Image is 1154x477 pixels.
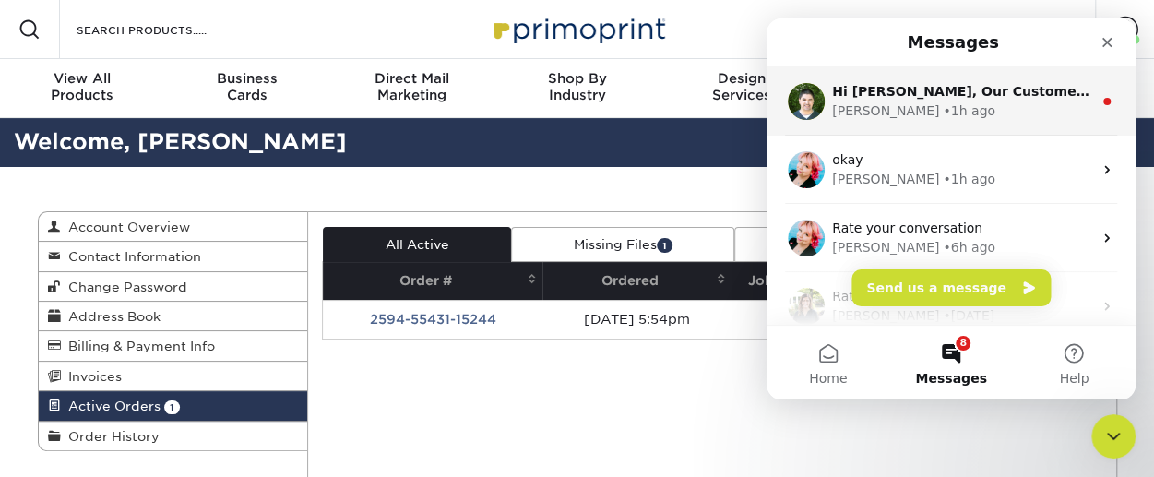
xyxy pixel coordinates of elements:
[39,212,308,242] a: Account Overview
[39,331,308,361] a: Billing & Payment Info
[329,59,494,118] a: Direct MailMarketing
[732,300,811,339] td: 1
[61,369,122,384] span: Invoices
[75,18,255,41] input: SEARCH PRODUCTS.....
[734,227,955,262] a: Pending Proof
[732,262,811,300] th: Jobs
[323,262,542,300] th: Order #
[323,300,542,339] td: 2594-55431-15244
[165,59,330,118] a: BusinessCards
[61,309,161,324] span: Address Book
[657,238,672,252] span: 1
[485,9,670,49] img: Primoprint
[39,362,308,391] a: Invoices
[329,70,494,87] span: Direct Mail
[767,18,1136,399] iframe: Intercom live chat
[329,70,494,103] div: Marketing
[660,70,825,87] span: Design
[323,227,511,262] a: All Active
[39,272,308,302] a: Change Password
[542,262,732,300] th: Ordered
[39,302,308,331] a: Address Book
[39,242,308,271] a: Contact Information
[61,249,201,264] span: Contact Information
[39,391,308,421] a: Active Orders 1
[61,399,161,413] span: Active Orders
[165,70,330,103] div: Cards
[494,59,660,118] a: Shop ByIndustry
[165,70,330,87] span: Business
[660,70,825,103] div: Services
[61,280,187,294] span: Change Password
[164,400,180,414] span: 1
[61,339,215,353] span: Billing & Payment Info
[61,220,190,234] span: Account Overview
[1091,414,1136,459] iframe: Intercom live chat
[39,422,308,450] a: Order History
[542,300,732,339] td: [DATE] 5:54pm
[494,70,660,103] div: Industry
[494,70,660,87] span: Shop By
[660,59,825,118] a: DesignServices
[511,227,734,262] a: Missing Files1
